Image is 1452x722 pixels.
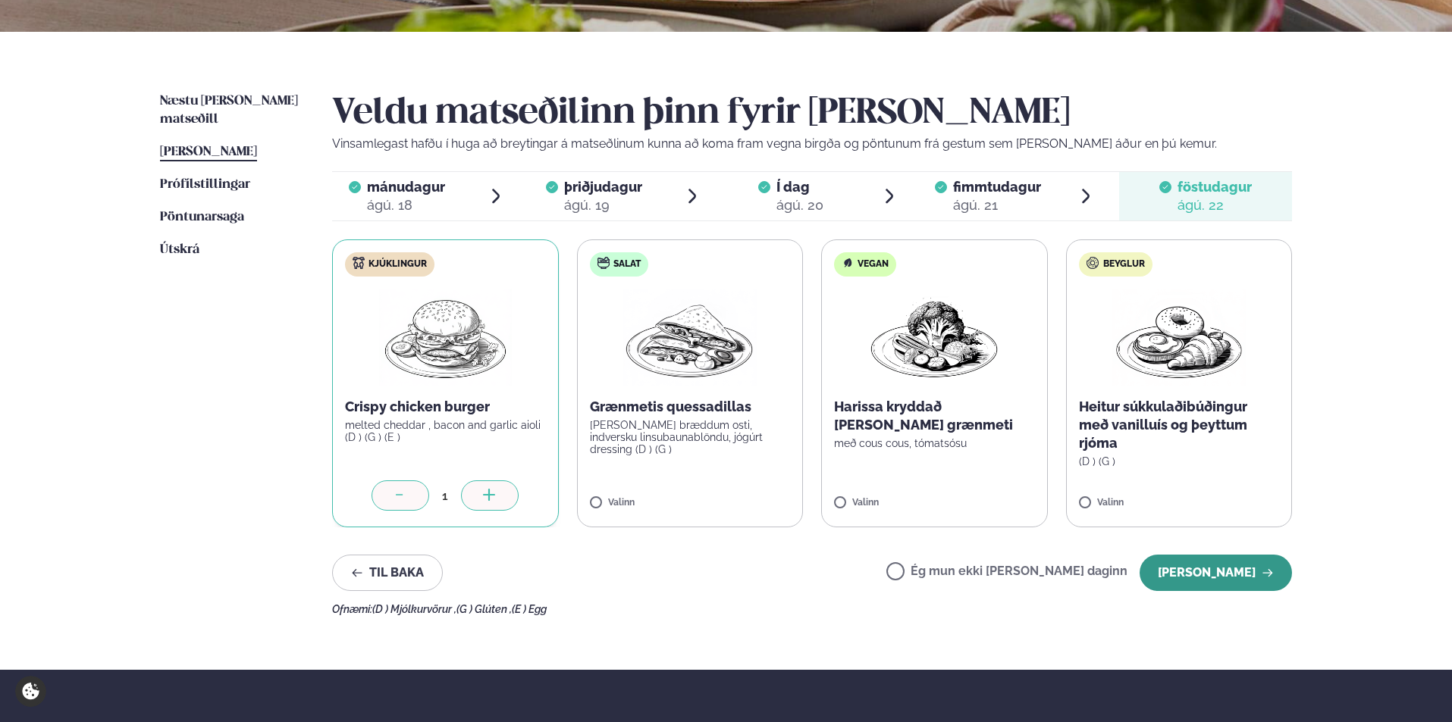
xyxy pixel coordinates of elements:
[160,95,298,126] span: Næstu [PERSON_NAME] matseðill
[456,603,512,615] span: (G ) Glúten ,
[367,179,445,195] span: mánudagur
[776,178,823,196] span: Í dag
[613,258,641,270] span: Salat
[953,196,1041,214] div: ágú. 21
[15,676,46,707] a: Cookie settings
[367,196,445,214] div: ágú. 18
[1087,257,1099,269] img: bagle-new-16px.svg
[332,603,1292,615] div: Ofnæmi:
[1140,555,1292,591] button: [PERSON_NAME]
[597,257,610,269] img: salad.svg
[353,257,365,269] img: chicken.svg
[160,176,250,194] a: Prófílstillingar
[345,419,546,443] p: melted cheddar , bacon and garlic aioli (D ) (G ) (E )
[564,196,642,214] div: ágú. 19
[776,196,823,214] div: ágú. 20
[429,487,461,505] div: 1
[160,92,302,129] a: Næstu [PERSON_NAME] matseðill
[1178,196,1252,214] div: ágú. 22
[1079,455,1280,467] p: (D ) (G )
[623,289,757,386] img: Quesadilla.png
[1178,179,1252,195] span: föstudagur
[160,243,199,256] span: Útskrá
[858,258,889,270] span: Vegan
[1079,398,1280,452] p: Heitur súkkulaðibúðingur með vanilluís og þeyttum rjóma
[368,258,427,270] span: Kjúklingur
[590,419,791,455] p: [PERSON_NAME] bræddum osti, indversku linsubaunablöndu, jógúrt dressing (D ) (G )
[842,257,854,269] img: Vegan.svg
[372,603,456,615] span: (D ) Mjólkurvörur ,
[590,398,791,416] p: Grænmetis quessadillas
[160,178,250,191] span: Prófílstillingar
[1112,289,1246,386] img: Croissant.png
[378,289,513,386] img: Hamburger.png
[332,135,1292,153] p: Vinsamlegast hafðu í huga að breytingar á matseðlinum kunna að koma fram vegna birgða og pöntunum...
[160,143,257,161] a: [PERSON_NAME]
[160,211,244,223] span: Pöntunarsaga
[834,398,1035,434] p: Harissa kryddað [PERSON_NAME] grænmeti
[1103,258,1145,270] span: Beyglur
[160,241,199,259] a: Útskrá
[160,208,244,227] a: Pöntunarsaga
[564,179,642,195] span: þriðjudagur
[953,179,1041,195] span: fimmtudagur
[160,145,257,158] span: [PERSON_NAME]
[332,92,1292,135] h2: Veldu matseðilinn þinn fyrir [PERSON_NAME]
[345,398,546,416] p: Crispy chicken burger
[512,603,547,615] span: (E ) Egg
[332,555,443,591] button: Til baka
[834,437,1035,449] p: með cous cous, tómatsósu
[867,289,1001,386] img: Vegan.png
